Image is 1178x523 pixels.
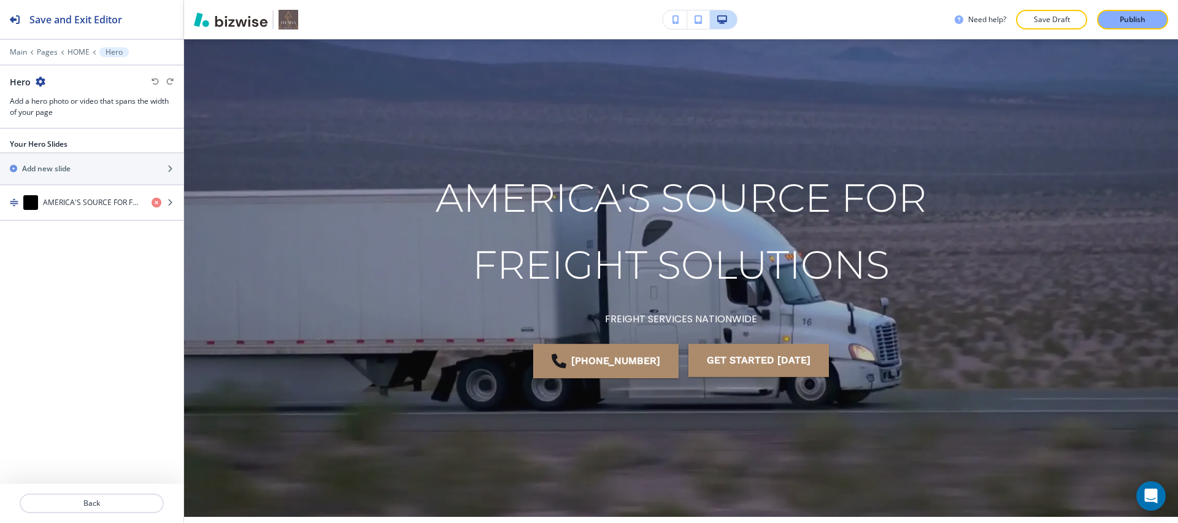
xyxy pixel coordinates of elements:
button: Hero [99,47,129,57]
button: Save Draft [1016,10,1087,29]
h2: Hero [10,76,31,88]
h2: Add new slide [22,163,71,174]
span: AMERICA'S SOURCE FOR FREIGHT SOLUTIONS [436,174,936,289]
img: Drag [10,198,18,207]
p: Save Draft [1032,14,1071,25]
p: Back [21,498,163,509]
h3: Add a hero photo or video that spans the width of your page [10,96,174,118]
a: [PHONE_NUMBER] [533,344,679,379]
img: Your Logo [279,10,298,29]
button: Pages [37,48,58,56]
button: Main [10,48,27,56]
h4: AMERICA'S SOURCE FOR FREIGHT SOLUTIONS [43,197,142,208]
button: Back [20,494,164,513]
p: Hero [106,48,123,56]
h2: Your Hero Slides [10,139,67,150]
h3: Need help? [968,14,1006,25]
p: FREIGHT SERVICES NATIONWIDE [605,311,757,327]
img: Bizwise Logo [194,12,268,27]
div: Open Intercom Messenger [1136,481,1166,511]
h2: Save and Exit Editor [29,12,122,27]
button: Get Started [DATE] [688,344,829,378]
p: Publish [1120,14,1145,25]
button: Publish [1097,10,1168,29]
button: HOME [67,48,90,56]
